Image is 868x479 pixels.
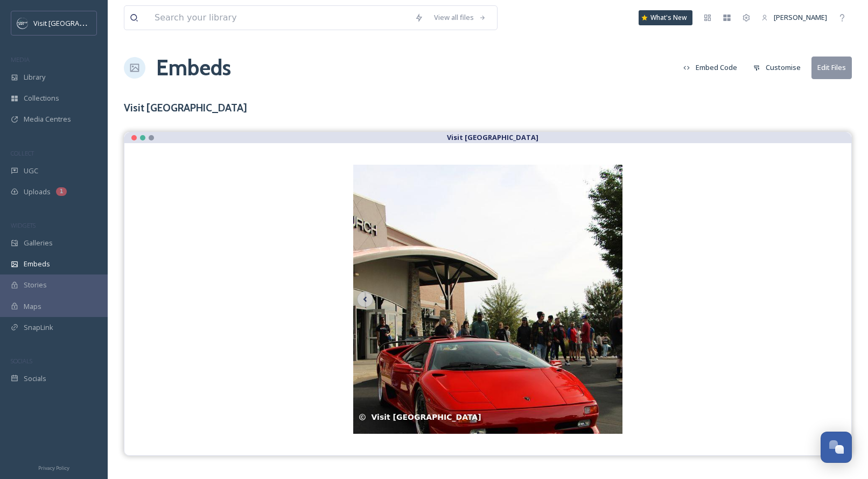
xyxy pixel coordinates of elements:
[748,57,806,78] button: Customise
[56,187,67,196] div: 1
[24,93,59,103] span: Collections
[756,7,832,28] a: [PERSON_NAME]
[156,52,231,84] a: Embeds
[11,55,30,64] span: MEDIA
[447,132,538,142] strong: Visit [GEOGRAPHIC_DATA]
[38,464,69,471] span: Privacy Policy
[11,149,34,157] span: COLLECT
[774,12,827,22] span: [PERSON_NAME]
[38,461,69,474] a: Privacy Policy
[11,357,32,365] span: SOCIALS
[24,187,51,197] span: Uploads
[24,114,71,124] span: Media Centres
[124,100,247,116] h3: Visit [GEOGRAPHIC_DATA]
[353,406,622,428] div: Visit [GEOGRAPHIC_DATA]
[821,432,852,463] button: Open Chat
[429,7,492,28] a: View all files
[24,238,53,248] span: Galleries
[24,322,53,333] span: SnapLink
[24,301,41,312] span: Maps
[33,18,117,28] span: Visit [GEOGRAPHIC_DATA]
[24,374,46,384] span: Socials
[24,280,47,290] span: Stories
[17,18,28,29] img: c3es6xdrejuflcaqpovn.png
[11,221,36,229] span: WIDGETS
[24,72,45,82] span: Library
[24,259,50,269] span: Embeds
[149,6,409,30] input: Search your library
[639,10,692,25] a: What's New
[24,166,38,176] span: UGC
[811,57,852,79] button: Edit Files
[678,57,743,78] button: Embed Code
